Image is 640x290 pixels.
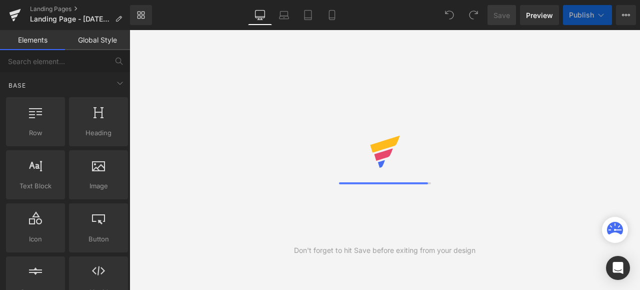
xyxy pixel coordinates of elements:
[272,5,296,25] a: Laptop
[616,5,636,25] button: More
[130,5,152,25] a: New Library
[9,234,62,244] span: Icon
[30,15,111,23] span: Landing Page - [DATE] 11:40:37
[526,10,553,21] span: Preview
[248,5,272,25] a: Desktop
[569,11,594,19] span: Publish
[296,5,320,25] a: Tablet
[72,128,125,138] span: Heading
[65,30,130,50] a: Global Style
[463,5,483,25] button: Redo
[30,5,130,13] a: Landing Pages
[7,81,27,90] span: Base
[72,181,125,191] span: Image
[439,5,459,25] button: Undo
[520,5,559,25] a: Preview
[9,181,62,191] span: Text Block
[320,5,344,25] a: Mobile
[493,10,510,21] span: Save
[9,128,62,138] span: Row
[563,5,612,25] button: Publish
[606,256,630,280] div: Open Intercom Messenger
[72,234,125,244] span: Button
[294,245,475,256] div: Don't forget to hit Save before exiting from your design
